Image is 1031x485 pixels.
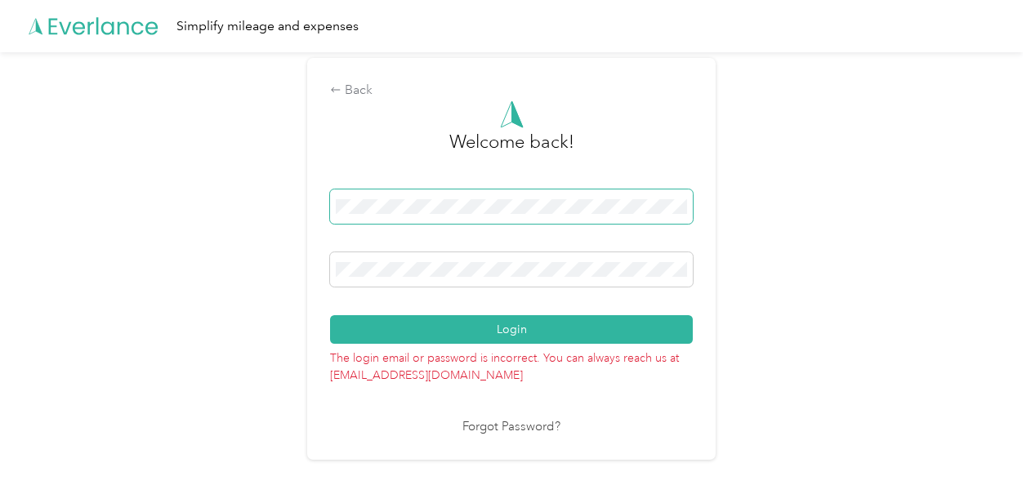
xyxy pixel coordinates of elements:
p: The login email or password is incorrect. You can always reach us at [EMAIL_ADDRESS][DOMAIN_NAME] [330,344,693,384]
div: Simplify mileage and expenses [176,16,359,37]
a: Forgot Password? [462,418,560,437]
div: Back [330,81,693,100]
h3: greeting [449,128,574,172]
button: Login [330,315,693,344]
